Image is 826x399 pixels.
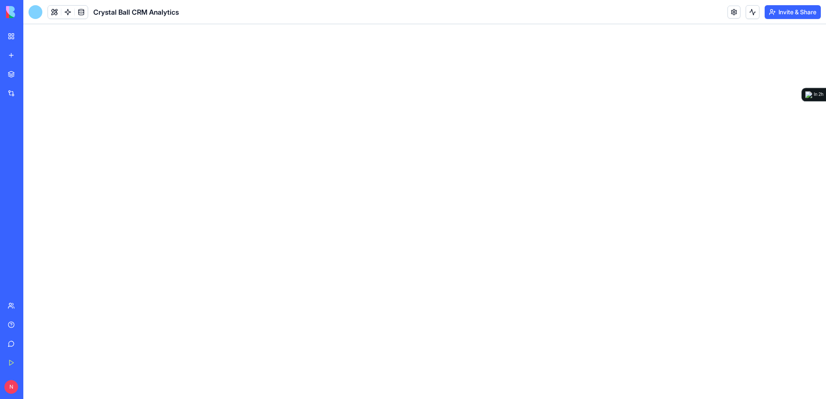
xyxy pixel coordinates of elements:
button: Invite & Share [765,5,821,19]
img: logo [6,6,60,18]
span: Crystal Ball CRM Analytics [93,7,179,17]
span: N [4,380,18,394]
img: logo [805,91,812,98]
div: In 2h [814,91,823,98]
